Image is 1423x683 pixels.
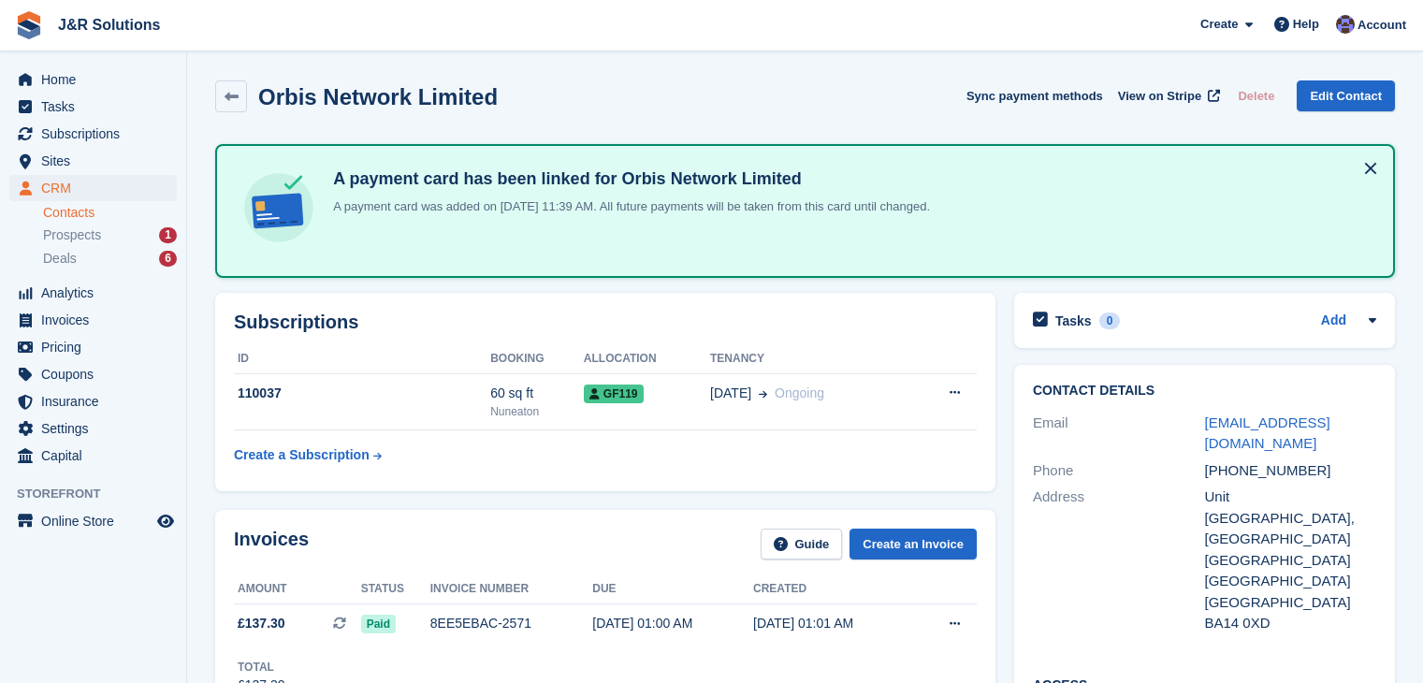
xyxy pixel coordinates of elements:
[1111,80,1224,111] a: View on Stripe
[1297,80,1395,111] a: Edit Contact
[592,614,753,633] div: [DATE] 01:00 AM
[159,227,177,243] div: 1
[753,574,914,604] th: Created
[9,280,177,306] a: menu
[41,334,153,360] span: Pricing
[43,225,177,245] a: Prospects 1
[9,66,177,93] a: menu
[584,344,710,374] th: Allocation
[51,9,167,40] a: J&R Solutions
[1205,414,1330,452] a: [EMAIL_ADDRESS][DOMAIN_NAME]
[1205,487,1377,550] div: Unit [GEOGRAPHIC_DATA], [GEOGRAPHIC_DATA]
[240,168,318,247] img: card-linked-ebf98d0992dc2aeb22e95c0e3c79077019eb2392cfd83c6a337811c24bc77127.svg
[41,415,153,442] span: Settings
[41,66,153,93] span: Home
[9,415,177,442] a: menu
[9,175,177,201] a: menu
[710,384,751,403] span: [DATE]
[592,574,753,604] th: Due
[9,148,177,174] a: menu
[1205,571,1377,592] div: [GEOGRAPHIC_DATA]
[9,307,177,333] a: menu
[1336,15,1355,34] img: Morgan Brown
[41,307,153,333] span: Invoices
[41,508,153,534] span: Online Store
[966,80,1103,111] button: Sync payment methods
[41,280,153,306] span: Analytics
[1205,460,1377,482] div: [PHONE_NUMBER]
[1293,15,1319,34] span: Help
[41,121,153,147] span: Subscriptions
[761,529,843,559] a: Guide
[234,384,490,403] div: 110037
[9,94,177,120] a: menu
[1033,460,1205,482] div: Phone
[234,312,977,333] h2: Subscriptions
[1033,487,1205,634] div: Address
[326,197,930,216] p: A payment card was added on [DATE] 11:39 AM. All future payments will be taken from this card unt...
[1321,311,1346,332] a: Add
[1033,413,1205,455] div: Email
[258,84,498,109] h2: Orbis Network Limited
[9,334,177,360] a: menu
[41,148,153,174] span: Sites
[234,529,309,559] h2: Invoices
[154,510,177,532] a: Preview store
[9,361,177,387] a: menu
[490,384,584,403] div: 60 sq ft
[1099,312,1121,329] div: 0
[43,249,177,269] a: Deals 6
[43,226,101,244] span: Prospects
[159,251,177,267] div: 6
[1230,80,1282,111] button: Delete
[1205,592,1377,614] div: [GEOGRAPHIC_DATA]
[41,175,153,201] span: CRM
[361,574,430,604] th: Status
[43,204,177,222] a: Contacts
[9,443,177,469] a: menu
[41,443,153,469] span: Capital
[1358,16,1406,35] span: Account
[41,361,153,387] span: Coupons
[234,574,361,604] th: Amount
[17,485,186,503] span: Storefront
[1205,550,1377,572] div: [GEOGRAPHIC_DATA]
[430,614,592,633] div: 8EE5EBAC-2571
[710,344,908,374] th: Tenancy
[238,614,285,633] span: £137.30
[43,250,77,268] span: Deals
[238,659,285,676] div: Total
[234,438,382,472] a: Create a Subscription
[490,344,584,374] th: Booking
[41,388,153,414] span: Insurance
[234,344,490,374] th: ID
[849,529,977,559] a: Create an Invoice
[41,94,153,120] span: Tasks
[430,574,592,604] th: Invoice number
[1200,15,1238,34] span: Create
[753,614,914,633] div: [DATE] 01:01 AM
[584,385,644,403] span: GF119
[490,403,584,420] div: Nuneaton
[15,11,43,39] img: stora-icon-8386f47178a22dfd0bd8f6a31ec36ba5ce8667c1dd55bd0f319d3a0aa187defe.svg
[1033,384,1376,399] h2: Contact Details
[1118,87,1201,106] span: View on Stripe
[9,508,177,534] a: menu
[9,121,177,147] a: menu
[234,445,370,465] div: Create a Subscription
[1055,312,1092,329] h2: Tasks
[361,615,396,633] span: Paid
[1205,613,1377,634] div: BA14 0XD
[9,388,177,414] a: menu
[326,168,930,190] h4: A payment card has been linked for Orbis Network Limited
[775,385,824,400] span: Ongoing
